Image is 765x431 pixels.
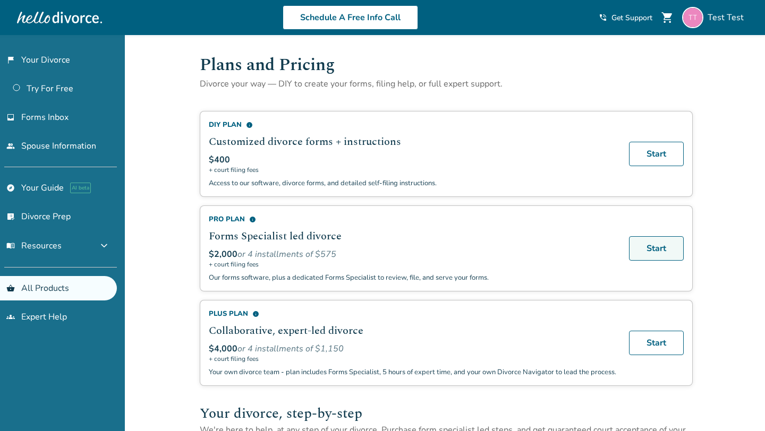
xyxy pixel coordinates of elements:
p: Our forms software, plus a dedicated Forms Specialist to review, file, and serve your forms. [209,273,616,282]
p: Access to our software, divorce forms, and detailed self-filing instructions. [209,178,616,188]
a: Start [629,142,684,166]
span: Resources [6,240,62,252]
span: + court filing fees [209,260,616,269]
div: DIY Plan [209,120,616,130]
span: menu_book [6,242,15,250]
h1: Plans and Pricing [200,52,693,78]
span: + court filing fees [209,355,616,363]
span: people [6,142,15,150]
span: info [246,122,253,128]
span: expand_more [98,239,110,252]
span: AI beta [70,183,91,193]
a: phone_in_talkGet Support [599,13,652,23]
h2: Collaborative, expert-led divorce [209,323,616,339]
span: shopping_basket [6,284,15,292]
span: explore [6,184,15,192]
span: + court filing fees [209,166,616,174]
span: Test Test [708,12,748,23]
span: phone_in_talk [599,13,607,22]
div: or 4 installments of $1,150 [209,343,616,355]
div: Plus Plan [209,309,616,318]
span: shopping_cart [661,11,674,24]
a: Start [629,331,684,355]
div: or 4 installments of $575 [209,248,616,260]
span: flag_2 [6,56,15,64]
a: Schedule A Free Info Call [283,5,418,30]
div: Pro Plan [209,214,616,224]
img: kakaxab824@skateru.com [682,7,703,28]
h2: Forms Specialist led divorce [209,228,616,244]
span: $2,000 [209,248,237,260]
h2: Your divorce, step-by-step [200,403,693,424]
span: inbox [6,113,15,122]
span: info [252,311,259,317]
span: groups [6,313,15,321]
span: $400 [209,154,230,166]
span: list_alt_check [6,212,15,221]
iframe: Chat Widget [712,380,765,431]
span: Get Support [611,13,652,23]
h2: Customized divorce forms + instructions [209,134,616,150]
span: info [249,216,256,223]
p: Your own divorce team - plan includes Forms Specialist, 5 hours of expert time, and your own Divo... [209,367,616,377]
span: Forms Inbox [21,111,69,123]
a: Start [629,236,684,261]
span: $4,000 [209,343,237,355]
p: Divorce your way — DIY to create your forms, filing help, or full expert support. [200,78,693,90]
